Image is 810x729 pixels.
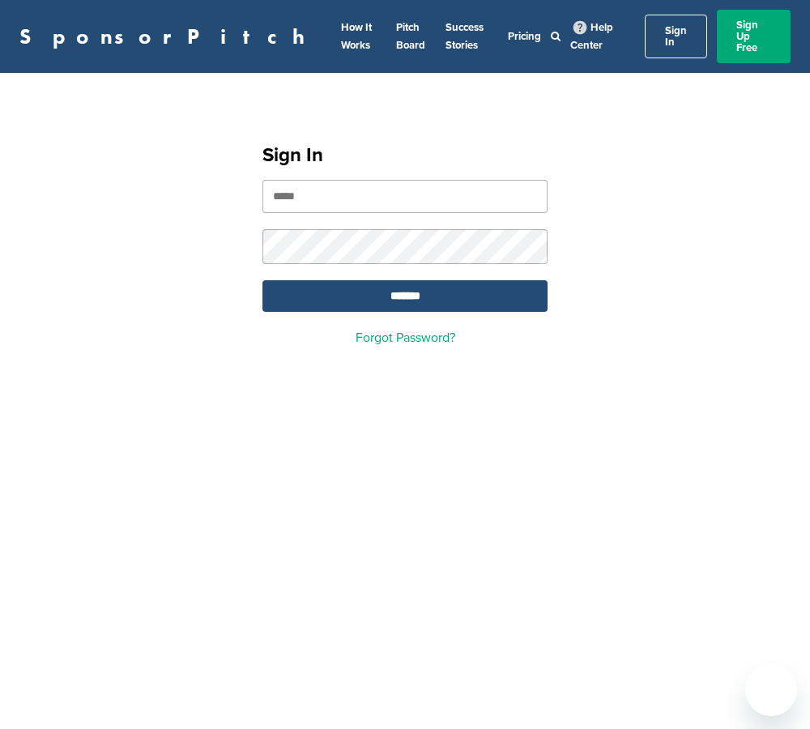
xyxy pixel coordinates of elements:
a: Sign Up Free [717,10,791,63]
a: How It Works [341,21,372,52]
iframe: Button to launch messaging window [745,664,797,716]
a: Sign In [645,15,707,58]
a: Pricing [508,30,541,43]
a: Help Center [570,18,613,55]
a: Pitch Board [396,21,425,52]
a: SponsorPitch [19,26,315,47]
a: Forgot Password? [356,330,455,346]
a: Success Stories [446,21,484,52]
h1: Sign In [262,141,548,170]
